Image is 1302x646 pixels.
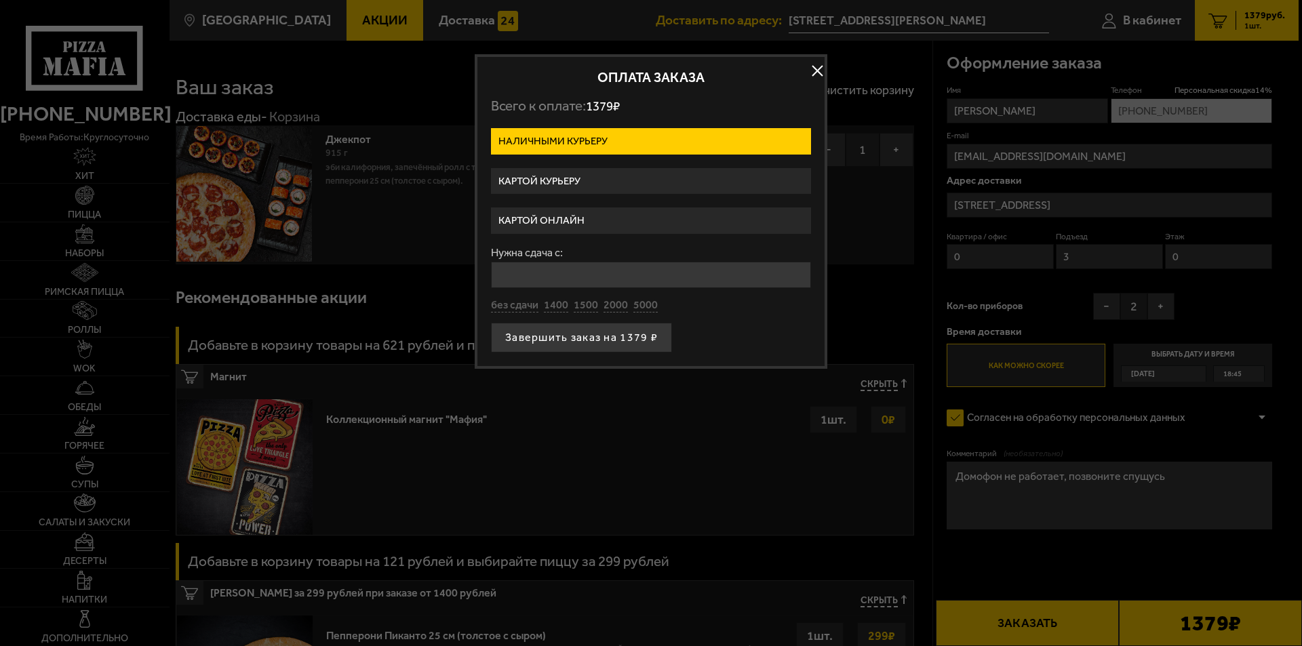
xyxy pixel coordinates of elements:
label: Наличными курьеру [491,128,811,155]
button: 1400 [544,298,568,313]
label: Картой курьеру [491,168,811,195]
span: 1379 ₽ [586,98,620,114]
button: 5000 [633,298,658,313]
button: 2000 [604,298,628,313]
label: Картой онлайн [491,207,811,234]
button: без сдачи [491,298,538,313]
button: Завершить заказ на 1379 ₽ [491,323,672,352]
h2: Оплата заказа [491,70,811,84]
p: Всего к оплате: [491,98,811,115]
label: Нужна сдача с: [491,247,811,258]
button: 1500 [574,298,598,313]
